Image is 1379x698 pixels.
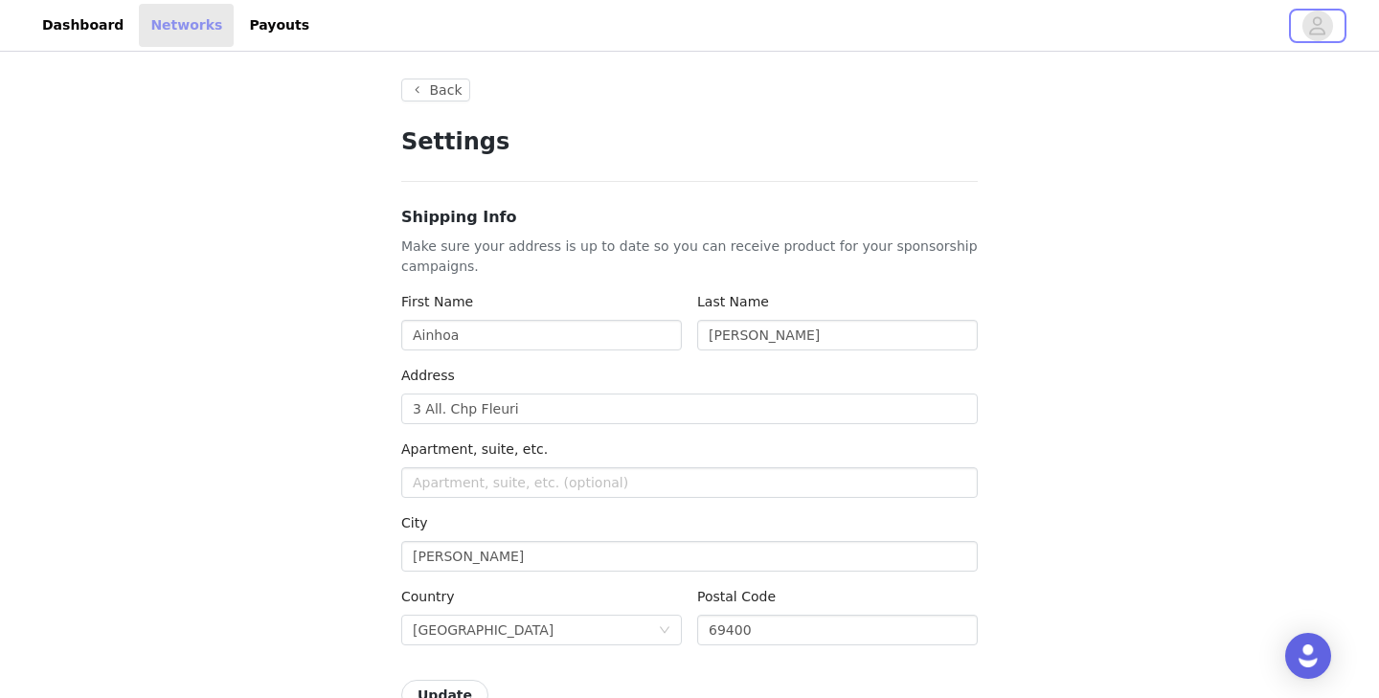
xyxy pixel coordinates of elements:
div: Open Intercom Messenger [1285,633,1331,679]
h3: Shipping Info [401,206,978,229]
div: avatar [1308,11,1326,41]
h1: Settings [401,124,978,159]
label: Address [401,368,455,383]
button: Back [401,79,470,101]
a: Dashboard [31,4,135,47]
input: Postal code [697,615,978,645]
input: Apartment, suite, etc. (optional) [401,467,978,498]
i: icon: down [659,624,670,638]
input: Address [401,394,978,424]
div: France [413,616,554,644]
label: City [401,515,427,530]
label: Apartment, suite, etc. [401,441,548,457]
label: Postal Code [697,589,776,604]
label: Country [401,589,455,604]
a: Payouts [237,4,321,47]
p: Make sure your address is up to date so you can receive product for your sponsorship campaigns. [401,236,978,277]
a: Networks [139,4,234,47]
label: Last Name [697,294,769,309]
input: City [401,541,978,572]
label: First Name [401,294,473,309]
